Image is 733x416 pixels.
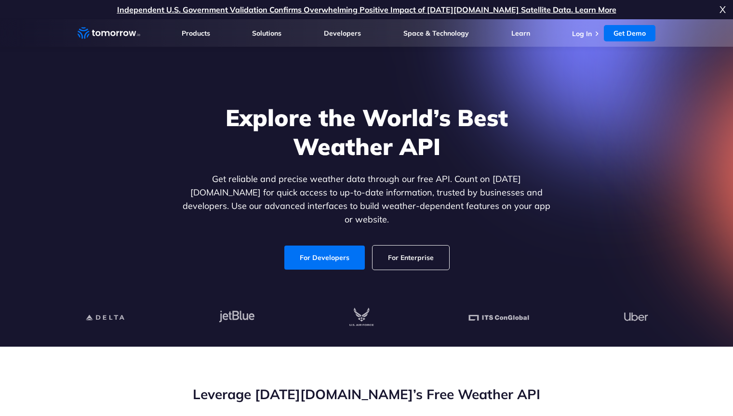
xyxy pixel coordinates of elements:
a: Home link [78,26,140,40]
h1: Explore the World’s Best Weather API [181,103,553,161]
a: Independent U.S. Government Validation Confirms Overwhelming Positive Impact of [DATE][DOMAIN_NAM... [117,5,616,14]
a: Developers [324,29,361,38]
a: Learn [511,29,530,38]
h2: Leverage [DATE][DOMAIN_NAME]’s Free Weather API [78,385,656,403]
p: Get reliable and precise weather data through our free API. Count on [DATE][DOMAIN_NAME] for quic... [181,172,553,226]
a: For Enterprise [373,246,449,270]
a: Log In [572,29,592,38]
a: Space & Technology [403,29,469,38]
a: For Developers [284,246,365,270]
a: Solutions [252,29,281,38]
a: Get Demo [604,25,655,41]
a: Products [182,29,210,38]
